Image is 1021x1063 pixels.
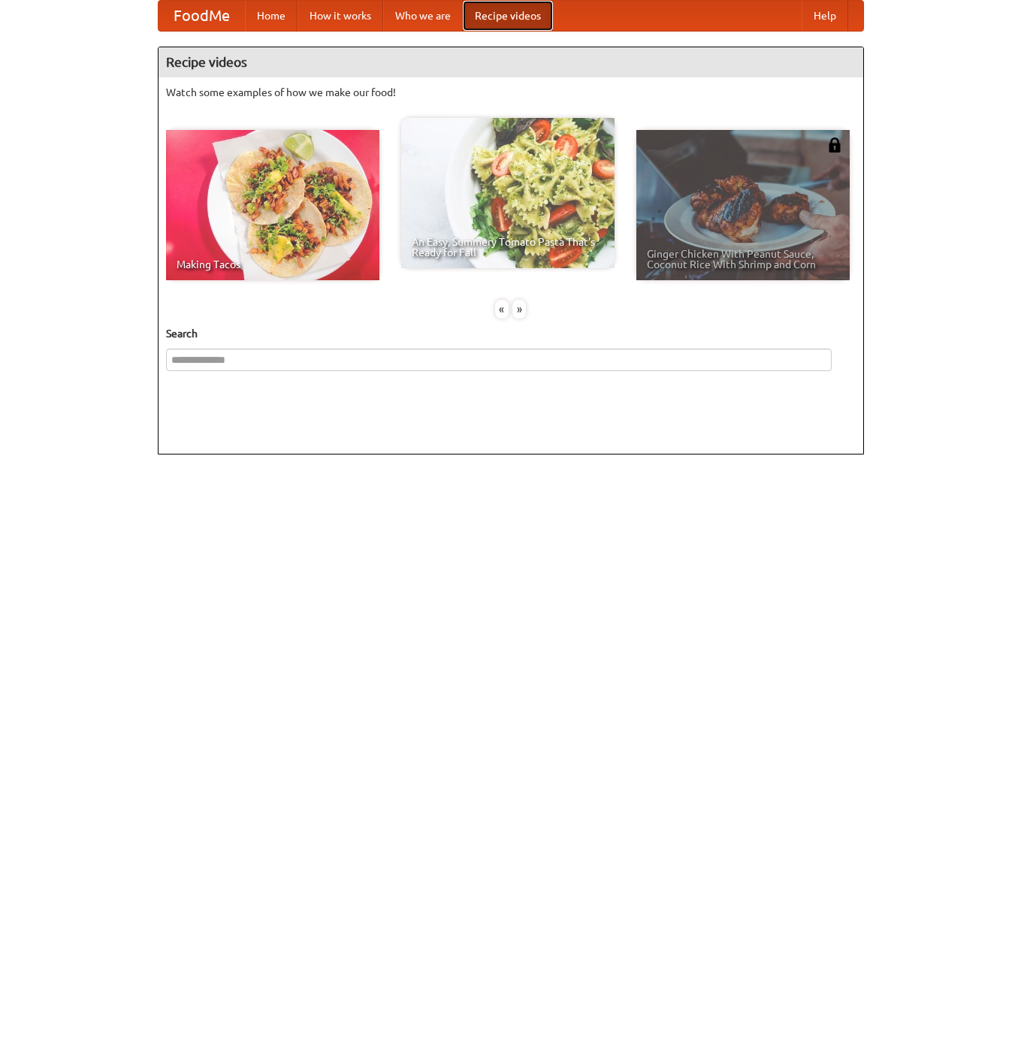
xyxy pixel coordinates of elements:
a: How it works [298,1,383,31]
span: Making Tacos [177,259,369,270]
a: Help [802,1,848,31]
a: Making Tacos [166,130,379,280]
div: » [512,300,526,319]
a: Home [245,1,298,31]
h4: Recipe videos [159,47,863,77]
p: Watch some examples of how we make our food! [166,85,856,100]
h5: Search [166,326,856,341]
a: Who we are [383,1,463,31]
div: « [495,300,509,319]
img: 483408.png [827,137,842,153]
a: FoodMe [159,1,245,31]
a: An Easy, Summery Tomato Pasta That's Ready for Fall [401,118,615,268]
span: An Easy, Summery Tomato Pasta That's Ready for Fall [412,237,604,258]
a: Recipe videos [463,1,553,31]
